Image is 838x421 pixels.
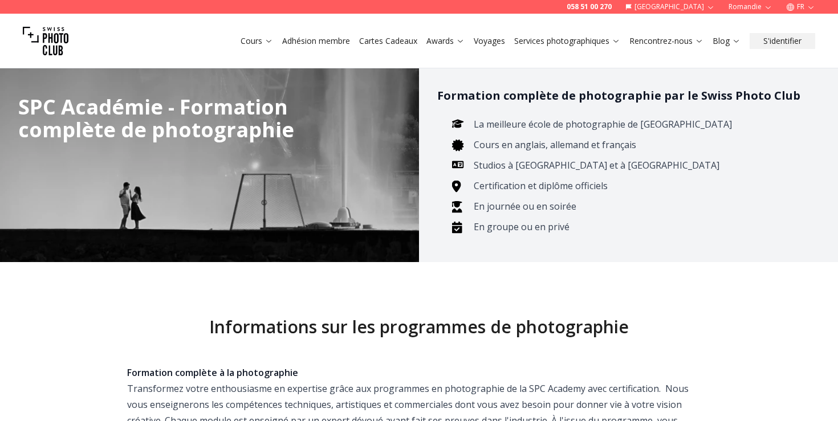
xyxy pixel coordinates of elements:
[470,137,802,153] li: Cours en anglais, allemand et français
[708,33,745,49] button: Blog
[470,198,802,214] li: En journée ou en soirée
[426,35,465,47] a: Awards
[241,35,273,47] a: Cours
[625,33,708,49] button: Rencontrez-nous
[567,2,612,11] a: 058 51 00 270
[514,35,620,47] a: Services photographiques
[236,33,278,49] button: Cours
[437,87,820,105] h3: Formation complète de photographie par le Swiss Photo Club
[359,35,417,47] a: Cartes Cadeaux
[713,35,741,47] a: Blog
[355,33,422,49] button: Cartes Cadeaux
[629,35,703,47] a: Rencontrez-nous
[23,18,68,64] img: Swiss photo club
[127,366,298,379] strong: Formation complète à la photographie
[63,317,775,337] h2: Informations sur les programmes de photographie
[469,33,510,49] button: Voyages
[470,178,802,194] li: Certification et diplôme officiels
[470,157,802,173] li: Studios à [GEOGRAPHIC_DATA] et à [GEOGRAPHIC_DATA]
[750,33,815,49] button: S'identifier
[18,96,347,141] div: SPC Académie - Formation complète de photographie
[282,35,350,47] a: Adhésion membre
[510,33,625,49] button: Services photographiques
[278,33,355,49] button: Adhésion membre
[470,219,802,235] li: En groupe ou en privé
[422,33,469,49] button: Awards
[470,116,802,132] li: La meilleure école de photographie de [GEOGRAPHIC_DATA]
[474,35,505,47] a: Voyages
